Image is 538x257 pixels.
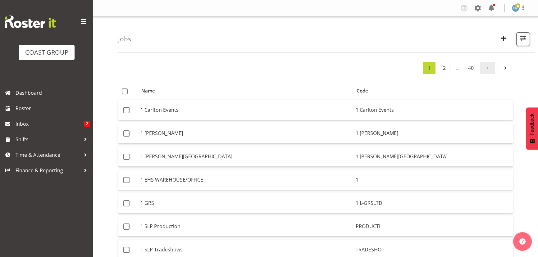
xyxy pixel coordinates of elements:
[353,123,513,143] td: 1 [PERSON_NAME]
[138,147,353,167] td: 1 [PERSON_NAME][GEOGRAPHIC_DATA]
[138,170,353,190] td: 1 EHS WAREHOUSE/OFFICE
[353,216,513,237] td: PRODUCTI
[519,238,526,245] img: help-xxl-2.png
[465,62,477,74] a: 40
[5,16,56,28] img: Rosterit website logo
[138,216,353,237] td: 1 SLP Production
[16,88,90,97] span: Dashboard
[138,123,353,143] td: 1 [PERSON_NAME]
[16,150,81,160] span: Time & Attendance
[16,166,81,175] span: Finance & Reporting
[497,32,510,46] button: Create New Job
[84,121,90,127] span: 2
[138,193,353,213] td: 1 GRS
[25,48,68,57] div: COAST GROUP
[438,62,450,74] a: 2
[16,104,90,113] span: Roster
[353,147,513,167] td: 1 [PERSON_NAME][GEOGRAPHIC_DATA]
[16,119,84,128] span: Inbox
[353,193,513,213] td: 1 L-GRSLTD
[529,114,535,135] span: Feedback
[353,170,513,190] td: 1
[516,32,530,46] button: Filter Jobs
[138,100,353,120] td: 1 Carlton Events
[118,35,131,43] h4: Jobs
[16,135,81,144] span: Shifts
[526,107,538,150] button: Feedback - Show survey
[512,4,519,12] img: david-forte1134.jpg
[357,87,368,94] span: Code
[141,87,155,94] span: Name
[353,100,513,120] td: 1 Carlton Events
